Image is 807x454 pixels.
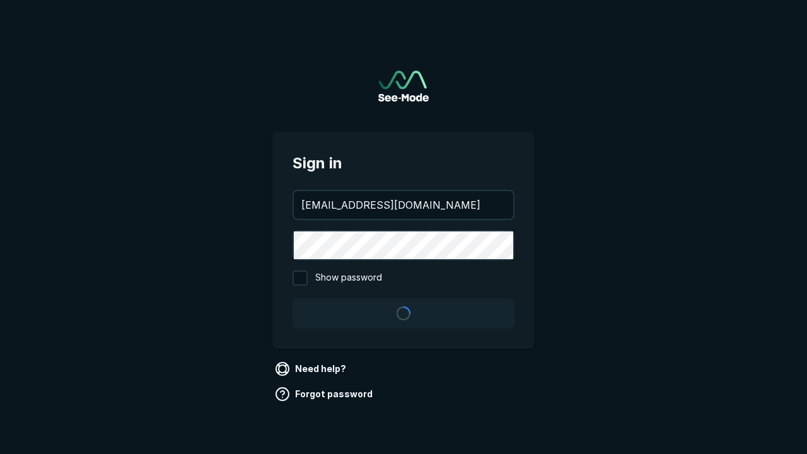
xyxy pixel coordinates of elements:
span: Sign in [293,152,514,175]
span: Show password [315,271,382,286]
a: Forgot password [272,384,378,404]
a: Go to sign in [378,71,429,102]
img: See-Mode Logo [378,71,429,102]
a: Need help? [272,359,351,379]
input: your@email.com [294,191,513,219]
